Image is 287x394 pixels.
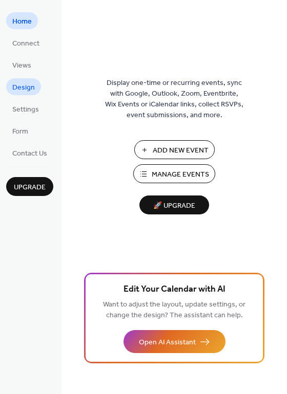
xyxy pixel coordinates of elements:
button: 🚀 Upgrade [139,195,209,214]
a: Form [6,122,34,139]
span: Manage Events [152,169,209,180]
span: Edit Your Calendar with AI [124,282,225,297]
span: Design [12,82,35,93]
a: Design [6,78,41,95]
span: Views [12,60,31,71]
span: Form [12,126,28,137]
a: Connect [6,34,46,51]
a: Contact Us [6,144,53,161]
button: Upgrade [6,177,53,196]
span: Contact Us [12,148,47,159]
span: Home [12,16,32,27]
span: Want to adjust the layout, update settings, or change the design? The assistant can help. [103,298,245,322]
span: Add New Event [153,145,209,156]
button: Manage Events [133,164,215,183]
a: Settings [6,100,45,117]
a: Views [6,56,37,73]
span: Upgrade [14,182,46,193]
span: Connect [12,38,39,49]
span: Display one-time or recurring events, sync with Google, Outlook, Zoom, Eventbrite, Wix Events or ... [105,78,243,121]
button: Add New Event [134,140,215,159]
a: Home [6,12,38,29]
button: Open AI Assistant [124,330,225,353]
span: Open AI Assistant [139,337,196,348]
span: 🚀 Upgrade [146,199,203,213]
span: Settings [12,104,39,115]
